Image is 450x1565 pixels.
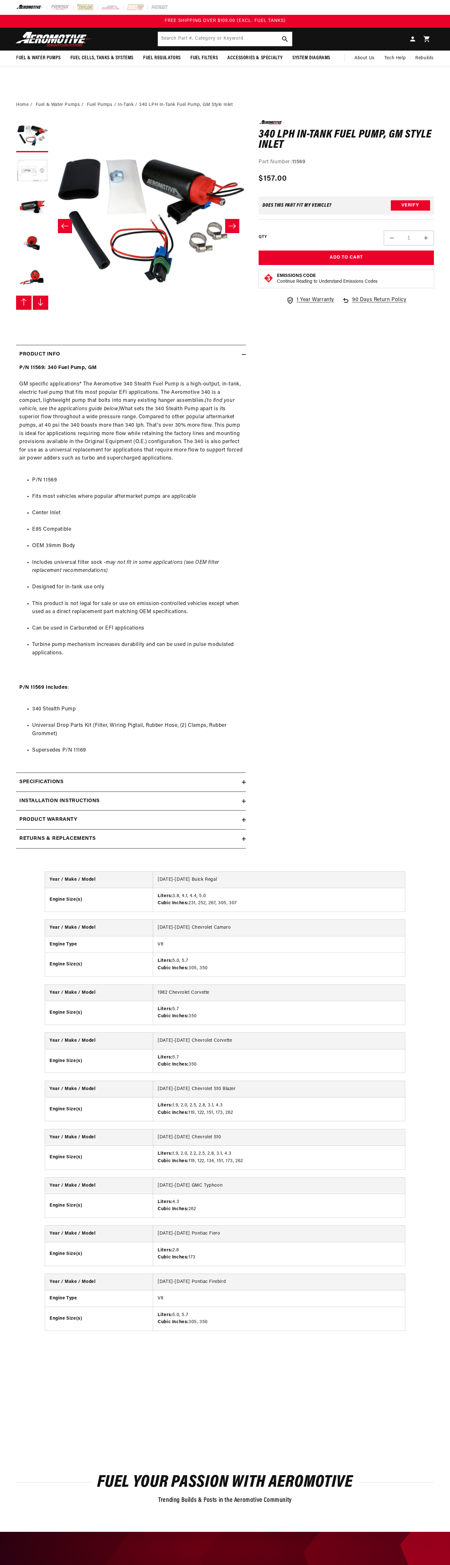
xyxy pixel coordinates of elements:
span: 90 Days Return Policy [352,296,407,311]
button: Load image 4 in gallery view [16,226,48,259]
summary: Tech Help [380,51,410,66]
strong: Cubic Inches: [158,966,188,971]
strong: Cubic Inches: [158,1159,188,1163]
strong: 11569 [292,159,306,165]
th: Year / Make / Model [45,1178,153,1194]
span: Fuel & Water Pumps [16,55,61,62]
strong: Liters: [158,958,172,963]
li: 340 LPH In-Tank Fuel Pump, GM Style Inlet [139,101,233,109]
div: GM specific applications* The Aeromotive 340 Stealth Fuel Pump is a high-output, in-tank, electri... [16,364,246,763]
li: Turbine pump mechanism increases durability and can be used in pulse modulated applications. [32,641,243,657]
p: Continue Reading to Understand Emissions Codes [277,279,378,285]
td: [DATE]-[DATE] Pontiac Firebird [153,1274,405,1290]
span: Trending Builds & Posts in the Aeromotive Community [158,1497,292,1503]
td: 5.0, 5.7 305, 350 [153,953,405,976]
a: 90 Days Return Policy [342,296,407,311]
a: 1 Year Warranty [286,296,334,304]
em: may not fit in some applications (see OEM filter replacement recommendations) [32,560,219,574]
span: 1 Year Warranty [297,296,334,304]
summary: Accessories & Specialty [223,51,288,66]
media-gallery: Gallery Viewer [16,120,246,332]
h2: Installation Instructions [19,797,100,805]
input: Search Part #, Category or Keyword [158,32,292,46]
li: OEM 39mm Body [32,542,243,550]
td: 1.9, 2.0, 2.5, 2.8, 3.1, 4.3 119, 122, 151, 173, 262 [153,1097,405,1121]
h2: Product warranty [19,816,78,824]
th: Year / Make / Model [45,1274,153,1290]
th: Year / Make / Model [45,985,153,1001]
strong: Cubic Inches: [158,1110,188,1115]
summary: Returns & replacements [16,830,246,848]
td: [DATE]-[DATE] Chevrolet Corvette [153,1033,405,1049]
summary: Fuel Filters [186,51,223,66]
td: 5.7 350 [153,1001,405,1024]
h2: Specifications [19,778,63,786]
td: 2.8 173 [153,1242,405,1266]
td: [DATE]-[DATE] Chevrolet Camaro [153,920,405,936]
summary: Product Info [16,345,246,364]
li: Designed for in-tank use only [32,583,243,592]
td: 1.9, 2.0, 2.2, 2.5, 2.8, 3.1, 4.3 119, 122, 134, 151, 173, 262 [153,1146,405,1169]
button: Search Part #, Category or Keyword [278,32,292,46]
h2: Product Info [19,350,60,359]
li: Universal Drop Parts Kit (Filter, Wiring Pigtail, Rubber Hose, (2) Clamps, Rubber Grommet) [32,722,243,738]
span: Fuel Regulators [143,55,181,62]
li: Fits most vehicles where popular aftermarket pumps are applicable [32,493,243,501]
th: Engine Type [45,1290,153,1307]
li: Includes universal filter sock - [32,559,243,575]
button: Verify [391,200,430,211]
h2: Fuel Your Passion with Aeromotive [16,1475,434,1490]
strong: Cubic Inches: [158,1207,188,1211]
strong: Liters: [158,1103,172,1108]
span: Rebuilds [415,55,434,62]
strong: Liters: [158,1007,172,1011]
summary: System Diagrams [288,51,335,66]
summary: Rebuilds [410,51,439,66]
th: Engine Size(s) [45,953,153,976]
span: FREE SHIPPING OVER $109.00 (EXCL. FUEL TANKS) [165,18,286,23]
button: Slide right [33,296,48,310]
li: E85 Compatible [32,526,243,534]
div: Part Number: [259,158,434,166]
li: In-Tank [118,101,139,109]
button: Load image 2 in gallery view [16,156,48,188]
strong: Liters: [158,1200,172,1204]
summary: Installation Instructions [16,792,246,811]
strong: Cubic Inches: [158,901,188,906]
a: Fuel & Water Pumps [36,101,80,109]
td: V8 [153,1290,405,1307]
img: Aeromotive [14,32,94,47]
button: Slide left [16,296,32,310]
strong: P/N 11569 Includes [19,685,68,690]
strong: Liters: [158,1248,172,1253]
span: System Diagrams [292,55,330,62]
li: Center Inlet [32,509,243,517]
th: Engine Size(s) [45,1146,153,1169]
summary: Fuel Cells, Tanks & Systems [66,51,138,66]
th: Engine Size(s) [45,1194,153,1217]
strong: Liters: [158,1055,172,1060]
strong: Liters: [158,1151,172,1156]
strong: Liters: [158,894,172,898]
th: Engine Size(s) [45,1001,153,1024]
li: Supersedes P/N 11169 [32,746,243,755]
span: About Us [354,56,375,61]
th: Engine Size(s) [45,888,153,911]
th: Year / Make / Model [45,1226,153,1242]
strong: Cubic Inches: [158,1062,188,1067]
th: Year / Make / Model [45,920,153,936]
th: Engine Size(s) [45,1242,153,1266]
em: (to find your vehicle, see the applications guide below) [19,398,234,412]
th: Engine Size(s) [45,1097,153,1121]
td: 5.7 350 [153,1049,405,1073]
strong: Cubic Inches: [158,1320,188,1324]
td: [DATE]-[DATE] Pontiac Fiero [153,1226,405,1242]
summary: Fuel & Water Pumps [11,51,66,66]
summary: Fuel Regulators [138,51,186,66]
label: QTY [259,234,267,240]
button: Add to Cart [259,251,434,265]
td: [DATE]-[DATE] GMC Typhoon [153,1178,405,1194]
strong: Cubic Inches: [158,1014,188,1019]
span: Fuel Cells, Tanks & Systems [70,55,133,62]
button: Load image 5 in gallery view [16,262,48,294]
